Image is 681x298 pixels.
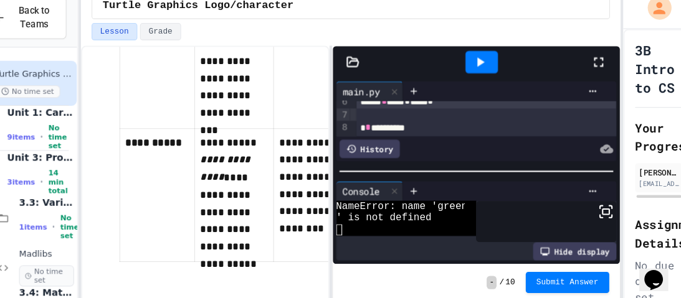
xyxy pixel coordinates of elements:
[344,201,467,212] span: NameError: name 'green
[74,128,98,153] span: No time set
[114,34,157,50] button: Lesson
[347,143,404,161] div: History
[625,50,670,103] h1: 3B Intro to CS
[77,220,80,230] span: •
[35,179,61,187] span: 3 items
[344,126,356,138] div: 8
[625,123,670,158] h2: Your Progress
[11,9,90,49] button: Back to Teams
[344,114,356,126] div: 7
[344,88,407,107] div: main.py
[532,272,591,282] span: Submit Answer
[522,268,601,287] button: Submit Answer
[125,9,304,24] span: Turtle Graphics Logo/character
[46,261,98,281] span: No time set
[503,272,512,282] span: 10
[46,246,98,256] span: Madlibs
[625,214,670,249] h2: Assignment Details
[629,180,667,189] div: [EMAIL_ADDRESS][DOMAIN_NAME]
[160,34,198,50] button: Grade
[24,77,98,87] span: Turtle Graphics Logo/character
[46,197,98,208] span: 3.3: Variables and Data Types
[66,136,69,146] span: •
[74,170,98,195] span: 14 min total
[629,248,669,286] iframe: chat widget
[66,178,69,188] span: •
[529,240,607,257] div: Hide display
[344,101,356,114] div: 6
[344,138,356,151] div: 9
[624,5,662,34] div: My Account
[85,213,102,238] span: No time set
[344,212,434,223] span: ' is not defined
[46,221,72,230] span: 1 items
[40,16,80,42] span: Back to Teams
[344,91,391,105] div: main.py
[485,271,495,284] span: -
[35,112,98,123] span: Unit 1: Careers & Professionalism
[344,182,407,201] div: Console
[24,92,85,104] span: No time set
[35,154,98,165] span: Unit 3: Programming Fundamentals
[344,185,391,198] div: Console
[629,168,667,179] div: [PERSON_NAME]
[35,137,61,145] span: 9 items
[497,272,502,282] span: /
[46,281,98,292] span: 3.4: Mathematical Operators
